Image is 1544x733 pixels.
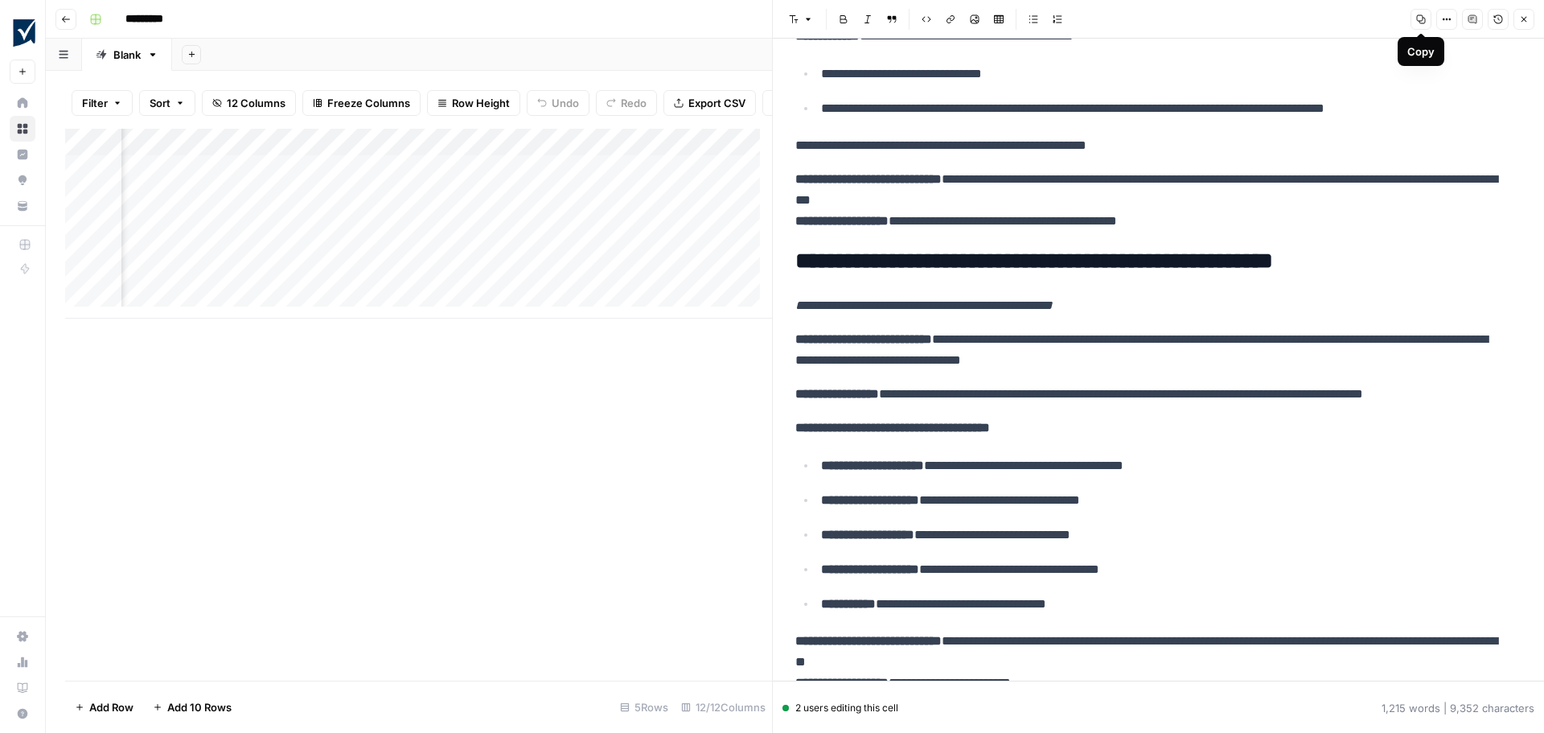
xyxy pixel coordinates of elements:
div: Blank [113,47,141,63]
button: 12 Columns [202,90,296,116]
button: Sort [139,90,195,116]
button: Help + Support [10,701,35,727]
span: Freeze Columns [327,95,410,111]
a: Settings [10,624,35,649]
a: Browse [10,116,35,142]
span: Add Row [89,699,133,715]
span: Row Height [452,95,510,111]
span: Add 10 Rows [167,699,232,715]
a: Opportunities [10,167,35,193]
button: Add 10 Rows [143,694,241,720]
a: Blank [82,39,172,71]
button: Undo [527,90,589,116]
div: 12/12 Columns [675,694,772,720]
button: Redo [596,90,657,116]
button: Freeze Columns [302,90,421,116]
div: 1,215 words | 9,352 characters [1382,700,1534,716]
span: Export CSV [688,95,745,111]
div: 2 users editing this cell [782,701,898,715]
div: 5 Rows [614,694,675,720]
img: Smartsheet Logo [10,19,39,47]
span: Sort [150,95,170,111]
span: Filter [82,95,108,111]
button: Row Height [427,90,520,116]
button: Filter [72,90,133,116]
a: Home [10,90,35,116]
a: Usage [10,649,35,675]
button: Add Row [65,694,143,720]
button: Export CSV [663,90,756,116]
a: Your Data [10,193,35,219]
span: Redo [621,95,647,111]
a: Learning Hub [10,675,35,701]
button: Workspace: Smartsheet [10,13,35,53]
a: Insights [10,142,35,167]
span: Undo [552,95,579,111]
span: 12 Columns [227,95,285,111]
